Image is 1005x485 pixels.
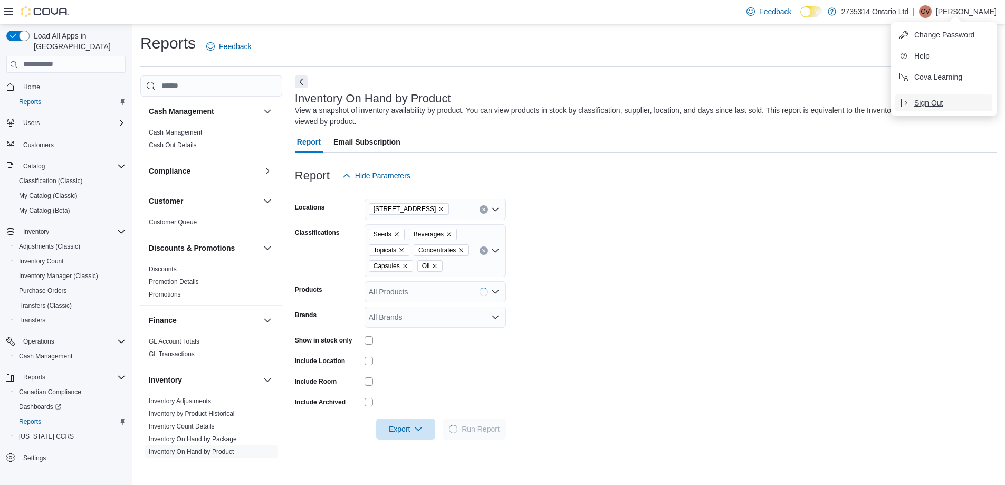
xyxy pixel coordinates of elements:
button: Catalog [19,160,49,173]
a: Discounts [149,265,177,273]
span: Oil [417,260,443,272]
a: Purchase Orders [15,284,71,297]
a: Inventory On Hand by Product [149,448,234,455]
button: Remove Topicals from selection in this group [398,247,405,253]
a: GL Transactions [149,350,195,358]
span: Inventory On Hand by Package [149,435,237,443]
label: Include Location [295,357,345,365]
button: Home [2,79,130,94]
button: Reports [2,370,130,385]
span: Customers [19,138,126,151]
button: Transfers [11,313,130,328]
span: Cash Out Details [149,141,197,149]
button: Export [376,419,435,440]
span: Purchase Orders [15,284,126,297]
a: Inventory Count [15,255,68,268]
input: Dark Mode [800,6,822,17]
h3: Report [295,169,330,182]
button: Purchase Orders [11,283,130,298]
h3: Discounts & Promotions [149,243,235,253]
span: Sign Out [914,98,943,108]
button: Cash Management [261,105,274,118]
span: Concentrates [418,245,456,255]
h3: Customer [149,196,183,206]
span: Inventory [19,225,126,238]
button: Inventory Count [11,254,130,269]
span: Inventory [23,227,49,236]
a: Home [19,81,44,93]
p: 2735314 Ontario Ltd [841,5,909,18]
span: Adjustments (Classic) [15,240,126,253]
h3: Finance [149,315,177,326]
span: Users [23,119,40,127]
span: Loading [448,424,458,434]
button: Inventory Manager (Classic) [11,269,130,283]
button: Customers [2,137,130,152]
span: Seeds [374,229,391,240]
button: Inventory [149,375,259,385]
span: Inventory Transactions [149,460,213,469]
span: Dashboards [19,403,61,411]
span: Purchase Orders [19,287,67,295]
a: Inventory Adjustments [149,397,211,405]
div: Cash Management [140,126,282,156]
button: Clear input [480,246,488,255]
button: Open list of options [491,246,500,255]
button: Cash Management [149,106,259,117]
span: Help [914,51,930,61]
button: Next [295,75,308,88]
button: Compliance [149,166,259,176]
button: Operations [2,334,130,349]
button: Customer [149,196,259,206]
span: Catalog [19,160,126,173]
span: Load All Apps in [GEOGRAPHIC_DATA] [30,31,126,52]
button: Hide Parameters [338,165,415,186]
p: | [913,5,915,18]
button: LoadingRun Report [443,419,506,440]
button: Open list of options [491,288,500,296]
a: Cash Management [15,350,76,363]
button: Open list of options [491,313,500,321]
span: Reports [19,371,126,384]
button: Reports [11,414,130,429]
h3: Cash Management [149,106,214,117]
span: Inventory Manager (Classic) [15,270,126,282]
span: Washington CCRS [15,430,126,443]
div: Finance [140,335,282,365]
a: My Catalog (Beta) [15,204,74,217]
button: Help [895,47,992,64]
span: Inventory by Product Historical [149,410,235,418]
button: Compliance [261,165,274,177]
button: Cash Management [11,349,130,364]
button: Canadian Compliance [11,385,130,400]
button: Sign Out [895,94,992,111]
a: Customer Queue [149,218,197,226]
span: Adjustments (Classic) [19,242,80,251]
span: Email Subscription [333,131,400,153]
span: Home [19,80,126,93]
span: Cash Management [15,350,126,363]
span: [US_STATE] CCRS [19,432,74,441]
span: Export [382,419,429,440]
button: Transfers (Classic) [11,298,130,313]
span: Dark Mode [800,17,801,18]
span: Reports [23,373,45,382]
button: Finance [261,314,274,327]
span: Users [19,117,126,129]
span: Inventory Count Details [149,422,215,431]
span: Classification (Classic) [19,177,83,185]
button: Open list of options [491,205,500,214]
span: Promotions [149,290,181,299]
label: Locations [295,203,325,212]
h3: Inventory On Hand by Product [295,92,451,105]
a: Reports [15,96,45,108]
a: Dashboards [11,400,130,414]
button: Discounts & Promotions [149,243,259,253]
button: My Catalog (Beta) [11,203,130,218]
label: Include Archived [295,398,346,406]
span: Classification (Classic) [15,175,126,187]
button: Remove Beverages from selection in this group [446,231,452,237]
span: Run Report [462,424,500,434]
h3: Compliance [149,166,190,176]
